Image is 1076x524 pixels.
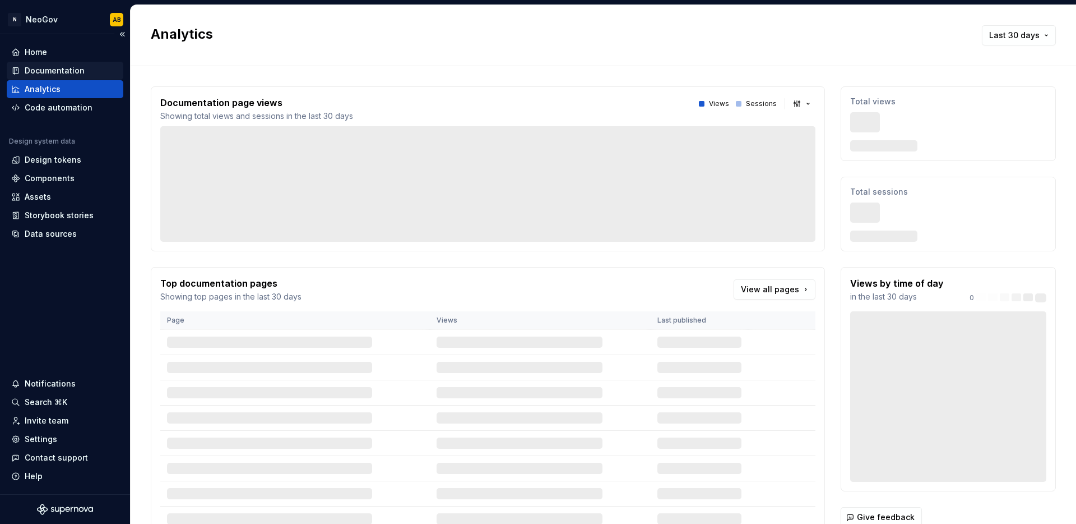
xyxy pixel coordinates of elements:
[160,96,353,109] p: Documentation page views
[26,14,58,25] div: NeoGov
[151,25,964,43] h2: Analytics
[734,279,815,300] a: View all pages
[25,228,77,240] div: Data sources
[850,186,1046,197] p: Total sessions
[7,375,123,393] button: Notifications
[741,284,799,295] span: View all pages
[25,397,67,408] div: Search ⌘K
[25,102,92,113] div: Code automation
[857,512,915,523] span: Give feedback
[989,30,1040,41] span: Last 30 days
[850,291,944,302] p: in the last 30 days
[25,210,94,221] div: Storybook stories
[114,26,130,42] button: Collapse sidebar
[160,291,302,302] p: Showing top pages in the last 30 days
[7,151,123,169] a: Design tokens
[850,277,944,290] p: Views by time of day
[113,15,121,24] div: AB
[25,65,85,76] div: Documentation
[7,206,123,224] a: Storybook stories
[7,80,123,98] a: Analytics
[970,293,974,302] p: 0
[7,62,123,80] a: Documentation
[7,393,123,411] button: Search ⌘K
[982,25,1056,45] button: Last 30 days
[7,412,123,430] a: Invite team
[160,277,302,290] p: Top documentation pages
[25,173,75,184] div: Components
[25,434,57,445] div: Settings
[160,111,353,122] p: Showing total views and sessions in the last 30 days
[709,99,729,108] p: Views
[7,188,123,206] a: Assets
[7,467,123,485] button: Help
[25,47,47,58] div: Home
[25,84,61,95] div: Analytics
[25,471,43,482] div: Help
[2,7,128,31] button: NNeoGovAB
[7,169,123,187] a: Components
[37,504,93,515] svg: Supernova Logo
[25,191,51,203] div: Assets
[25,378,76,389] div: Notifications
[7,430,123,448] a: Settings
[7,225,123,243] a: Data sources
[746,99,777,108] p: Sessions
[25,452,88,463] div: Contact support
[430,311,651,330] th: Views
[7,43,123,61] a: Home
[651,311,748,330] th: Last published
[9,137,75,146] div: Design system data
[850,96,1046,107] p: Total views
[7,99,123,117] a: Code automation
[25,415,68,426] div: Invite team
[7,449,123,467] button: Contact support
[160,311,430,330] th: Page
[8,13,21,26] div: N
[25,154,81,166] div: Design tokens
